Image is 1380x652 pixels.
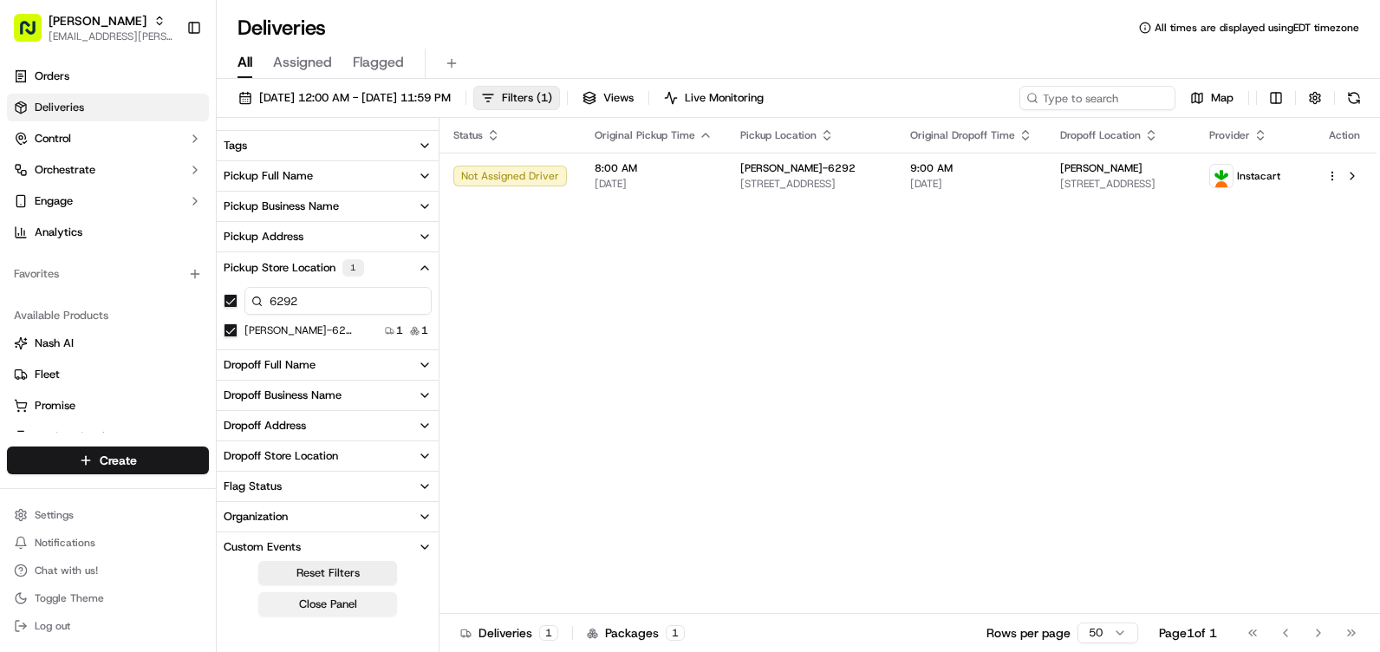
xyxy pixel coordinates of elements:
div: Dropoff Full Name [224,357,316,373]
a: Product Catalog [14,429,202,445]
button: Engage [7,187,209,215]
span: Product Catalog [35,429,118,445]
button: Product Catalog [7,423,209,451]
div: 1 [666,625,685,641]
span: [PERSON_NAME] [49,12,146,29]
button: Pickup Business Name [217,192,439,221]
button: Views [575,86,641,110]
button: Reset Filters [258,561,397,585]
a: Powered byPylon [122,293,210,307]
a: Fleet [14,367,202,382]
a: Orders [7,62,209,90]
span: Views [603,90,634,106]
div: Organization [224,509,288,525]
span: Toggle Theme [35,591,104,605]
span: [DATE] [595,177,713,191]
span: Instacart [1237,169,1280,183]
div: Flag Status [224,479,282,494]
div: Page 1 of 1 [1159,624,1217,642]
a: 📗Knowledge Base [10,244,140,276]
button: Filters(1) [473,86,560,110]
span: API Documentation [164,251,278,269]
span: Map [1211,90,1234,106]
button: Start new chat [295,171,316,192]
span: Filters [502,90,552,106]
button: Control [7,125,209,153]
p: Welcome 👋 [17,69,316,97]
button: Log out [7,614,209,638]
span: Nash AI [35,336,74,351]
div: We're available if you need us! [59,183,219,197]
a: Promise [14,398,202,414]
input: Pickup Store Location [244,287,432,315]
span: Fleet [35,367,60,382]
button: Close Panel [258,592,397,616]
span: Promise [35,398,75,414]
button: Flag Status [217,472,439,501]
div: 1 [539,625,558,641]
button: Nash AI [7,329,209,357]
a: Nash AI [14,336,202,351]
span: Orchestrate [35,162,95,178]
div: Start new chat [59,166,284,183]
button: Pickup Full Name [217,161,439,191]
button: [EMAIL_ADDRESS][PERSON_NAME][DOMAIN_NAME] [49,29,172,43]
button: Tags [217,131,439,160]
div: Pickup Store Location [224,259,364,277]
button: Dropoff Store Location [217,441,439,471]
button: Promise [7,392,209,420]
div: Available Products [7,302,209,329]
img: Nash [17,17,52,52]
button: Dropoff Full Name [217,350,439,380]
div: Pickup Address [224,229,303,244]
div: Dropoff Business Name [224,388,342,403]
button: Fleet [7,361,209,388]
button: Orchestrate [7,156,209,184]
span: Status [453,128,483,142]
span: [PERSON_NAME]-6292 [740,161,856,175]
span: [DATE] [910,177,1032,191]
span: 9:00 AM [910,161,1032,175]
button: Pickup Address [217,222,439,251]
div: Packages [587,624,685,642]
button: Pickup Store Location1 [217,252,439,284]
button: Dropoff Address [217,411,439,440]
button: Map [1182,86,1241,110]
span: [STREET_ADDRESS] [1060,177,1181,191]
button: Custom Events [217,532,439,562]
span: 1 [396,323,403,337]
button: Live Monitoring [656,86,771,110]
span: All [238,52,252,73]
div: 1 [342,259,364,277]
button: [PERSON_NAME][EMAIL_ADDRESS][PERSON_NAME][DOMAIN_NAME] [7,7,179,49]
span: Settings [35,508,74,522]
span: Analytics [35,225,82,240]
button: Dropoff Business Name [217,381,439,410]
span: Pylon [172,294,210,307]
span: 1 [421,323,428,337]
span: [DATE] 12:00 AM - [DATE] 11:59 PM [259,90,451,106]
h1: Deliveries [238,14,326,42]
div: Tags [224,138,247,153]
button: Notifications [7,531,209,555]
a: Analytics [7,218,209,246]
img: profile_instacart_ahold_partner.png [1210,165,1233,187]
div: Custom Events [224,539,301,555]
span: Log out [35,619,70,633]
input: Type to search [1019,86,1175,110]
input: Got a question? Start typing here... [45,112,312,130]
span: Control [35,131,71,147]
span: ( 1 ) [537,90,552,106]
div: 💻 [146,253,160,267]
div: Action [1326,128,1363,142]
div: Pickup Full Name [224,168,313,184]
span: Provider [1209,128,1250,142]
span: [STREET_ADDRESS] [740,177,882,191]
p: Rows per page [986,624,1071,642]
span: Flagged [353,52,404,73]
span: Chat with us! [35,564,98,577]
span: 8:00 AM [595,161,713,175]
span: All times are displayed using EDT timezone [1155,21,1359,35]
span: Notifications [35,536,95,550]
